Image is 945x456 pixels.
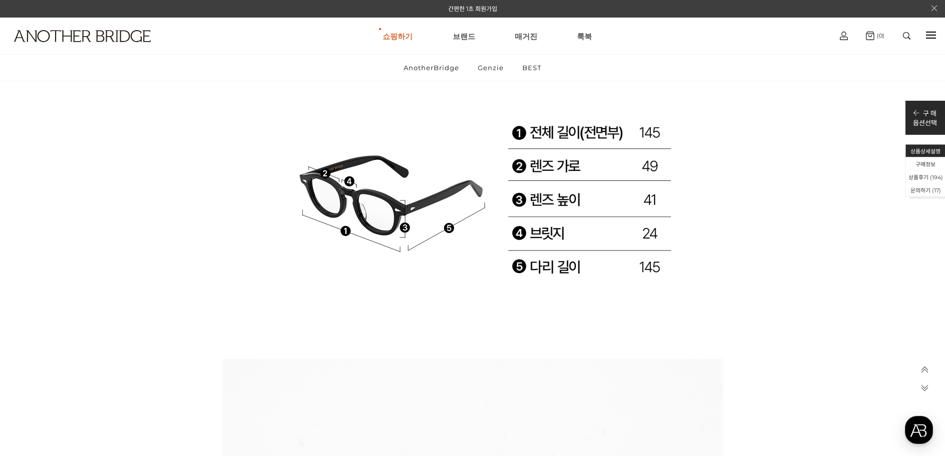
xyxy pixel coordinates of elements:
[383,18,413,54] a: 쇼핑하기
[66,318,129,343] a: 대화
[866,32,884,40] a: (0)
[129,318,192,343] a: 설정
[515,18,537,54] a: 매거진
[14,30,151,42] img: logo
[92,333,104,341] span: 대화
[840,32,848,40] img: cart
[453,18,475,54] a: 브랜드
[577,18,592,54] a: 룩북
[903,32,910,40] img: search
[395,55,468,81] a: AnotherBridge
[5,30,147,67] a: logo
[874,32,884,39] span: (0)
[913,118,937,127] p: 옵션선택
[448,5,497,13] a: 간편한 1초 회원가입
[514,55,550,81] a: BEST
[32,333,38,341] span: 홈
[3,318,66,343] a: 홈
[932,174,941,181] span: 194
[155,333,167,341] span: 설정
[913,108,937,118] p: 구 매
[469,55,512,81] a: Genzie
[866,32,874,40] img: cart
